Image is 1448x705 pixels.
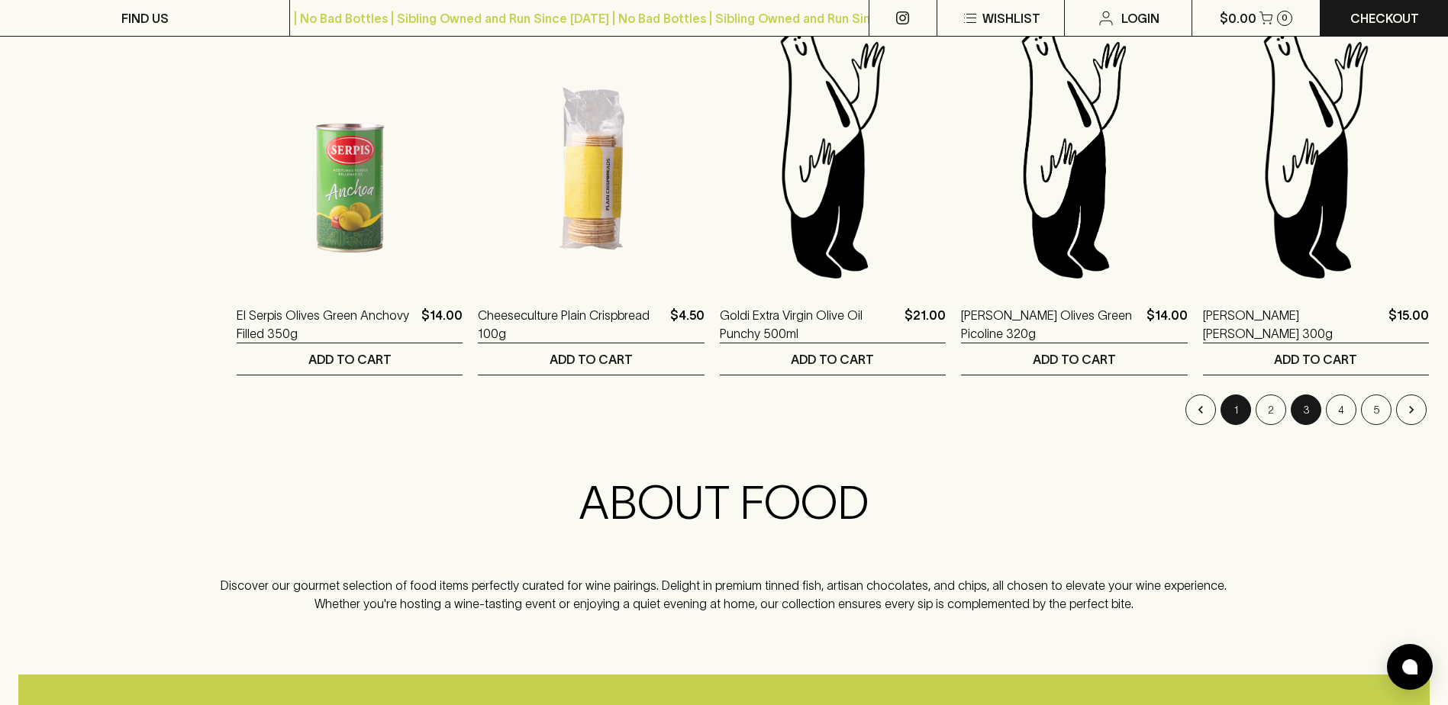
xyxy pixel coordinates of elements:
[961,16,1187,283] img: Blackhearts & Sparrows Man
[1185,394,1216,425] button: Go to previous page
[1256,394,1286,425] button: Go to page 2
[421,306,463,343] p: $14.00
[218,576,1231,613] p: Discover our gourmet selection of food items perfectly curated for wine pairings. Delight in prem...
[1291,394,1321,425] button: page 3
[1274,350,1357,369] p: ADD TO CART
[1388,306,1429,343] p: $15.00
[478,16,704,283] img: Cheeseculture Plain Crispbread 100g
[237,306,415,343] a: El Serpis Olives Green Anchovy Filled 350g
[478,306,663,343] a: Cheeseculture Plain Crispbread 100g
[308,350,392,369] p: ADD TO CART
[961,343,1187,375] button: ADD TO CART
[905,306,946,343] p: $21.00
[1203,306,1382,343] a: [PERSON_NAME] [PERSON_NAME] 300g
[961,306,1140,343] a: [PERSON_NAME] Olives Green Picoline 320g
[1203,16,1429,283] img: Blackhearts & Sparrows Man
[1220,9,1256,27] p: $0.00
[1350,9,1419,27] p: Checkout
[1033,350,1116,369] p: ADD TO CART
[1221,394,1251,425] button: Go to page 1
[720,16,946,283] img: Blackhearts & Sparrows Man
[1402,659,1417,674] img: bubble-icon
[1361,394,1392,425] button: Go to page 5
[121,9,169,27] p: FIND US
[1326,394,1356,425] button: Go to page 4
[1282,14,1288,22] p: 0
[237,16,463,283] img: El Serpis Olives Green Anchovy Filled 350g
[720,306,898,343] a: Goldi Extra Virgin Olive Oil Punchy 500ml
[218,475,1231,530] h2: ABOUT FOOD
[791,350,874,369] p: ADD TO CART
[478,343,704,375] button: ADD TO CART
[1121,9,1159,27] p: Login
[237,343,463,375] button: ADD TO CART
[720,343,946,375] button: ADD TO CART
[237,394,1429,425] nav: pagination navigation
[1146,306,1188,343] p: $14.00
[1203,343,1429,375] button: ADD TO CART
[550,350,633,369] p: ADD TO CART
[670,306,705,343] p: $4.50
[982,9,1040,27] p: Wishlist
[1396,394,1427,425] button: Go to next page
